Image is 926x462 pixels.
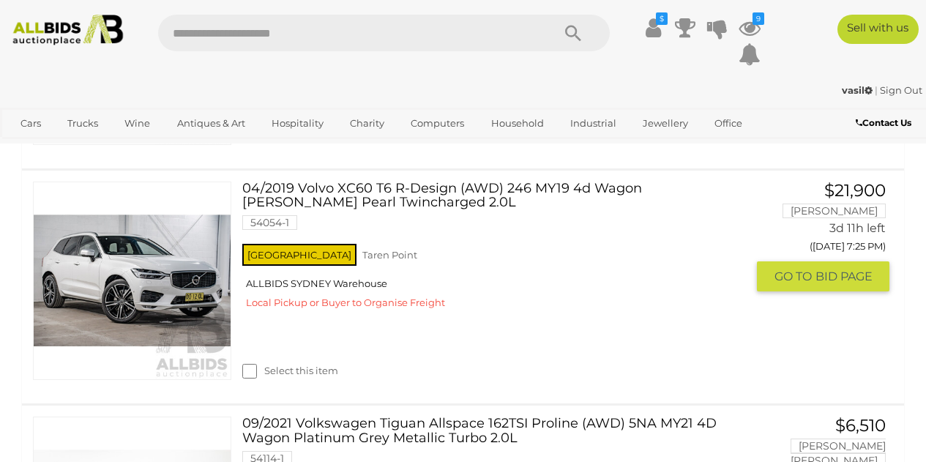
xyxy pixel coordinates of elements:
[835,415,886,436] span: $6,510
[67,135,190,160] a: [GEOGRAPHIC_DATA]
[11,135,60,160] a: Sports
[262,111,333,135] a: Hospitality
[642,15,664,41] a: $
[856,117,911,128] b: Contact Us
[875,84,878,96] span: |
[815,269,873,284] span: BID PAGE
[856,115,915,131] a: Contact Us
[824,180,886,201] span: $21,900
[168,111,255,135] a: Antiques & Art
[537,15,610,51] button: Search
[837,15,919,44] a: Sell with us
[401,111,474,135] a: Computers
[253,182,746,242] a: 04/2019 Volvo XC60 T6 R-Design (AWD) 246 MY19 4d Wagon [PERSON_NAME] Pearl Twincharged 2.0L 54054-1
[842,84,875,96] a: vasil
[753,12,764,25] i: 9
[705,111,752,135] a: Office
[11,111,51,135] a: Cars
[7,15,129,45] img: Allbids.com.au
[774,269,815,284] span: GO TO
[482,111,553,135] a: Household
[633,111,698,135] a: Jewellery
[115,111,160,135] a: Wine
[768,182,889,294] a: $21,900 [PERSON_NAME] 3d 11h left ([DATE] 7:25 PM) GO TOBID PAGE
[58,111,108,135] a: Trucks
[242,364,338,378] label: Select this item
[842,84,873,96] strong: vasil
[880,84,922,96] a: Sign Out
[739,15,761,41] a: 9
[561,111,626,135] a: Industrial
[340,111,394,135] a: Charity
[757,261,889,291] button: GO TOBID PAGE
[656,12,668,25] i: $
